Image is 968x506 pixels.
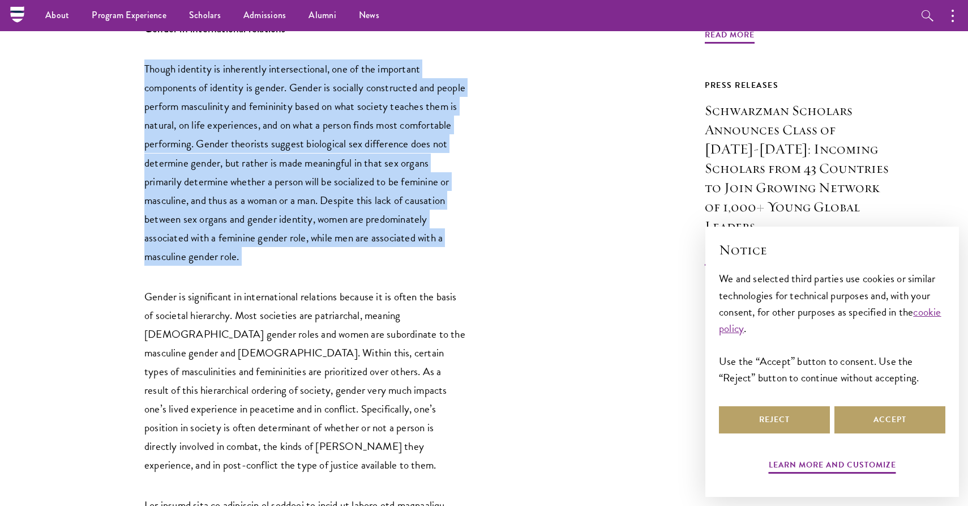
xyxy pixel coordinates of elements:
[719,240,945,260] h2: Notice
[719,270,945,385] div: We and selected third parties use cookies or similar technologies for technical purposes and, wit...
[705,28,755,45] span: Read More
[705,78,892,267] a: Press Releases Schwarzman Scholars Announces Class of [DATE]-[DATE]: Incoming Scholars from 43 Co...
[719,304,941,337] a: cookie policy
[144,287,467,474] p: Gender is significant in international relations because it is often the basis of societal hierar...
[144,59,467,266] p: Though identity is inherently intersectional, one of the important components of identity is gend...
[769,458,896,475] button: Learn more and customize
[705,78,892,92] div: Press Releases
[705,101,892,236] h3: Schwarzman Scholars Announces Class of [DATE]-[DATE]: Incoming Scholars from 43 Countries to Join...
[719,406,830,433] button: Reject
[834,406,945,433] button: Accept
